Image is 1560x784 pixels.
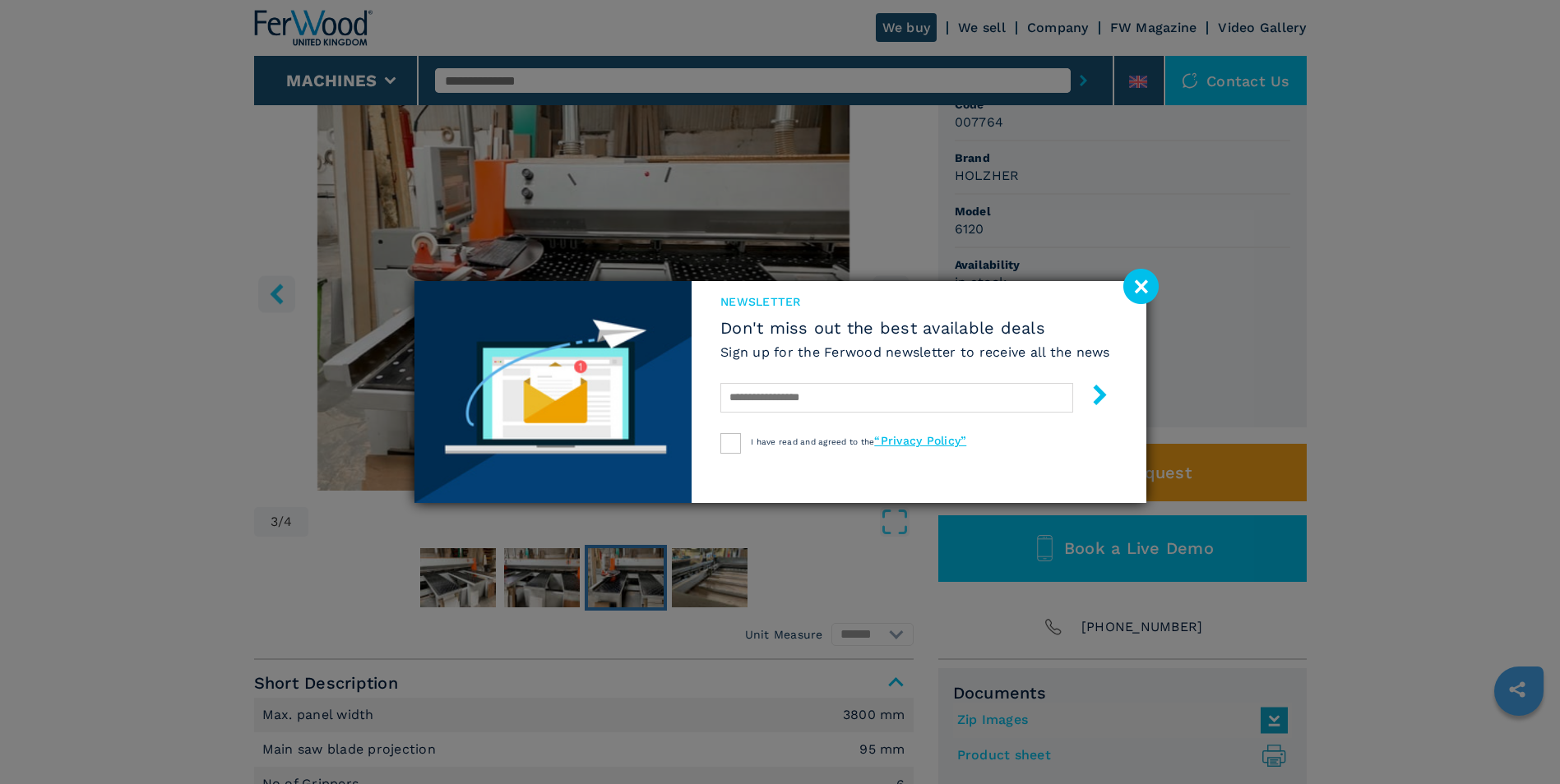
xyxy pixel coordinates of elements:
[720,293,1110,310] span: newsletter
[751,437,966,446] span: I have read and agreed to the
[720,318,1110,338] span: Don't miss out the best available deals
[720,343,1110,362] h6: Sign up for the Ferwood newsletter to receive all the news
[874,434,966,447] a: “Privacy Policy”
[1073,378,1110,417] button: submit-button
[414,281,692,503] img: Newsletter image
